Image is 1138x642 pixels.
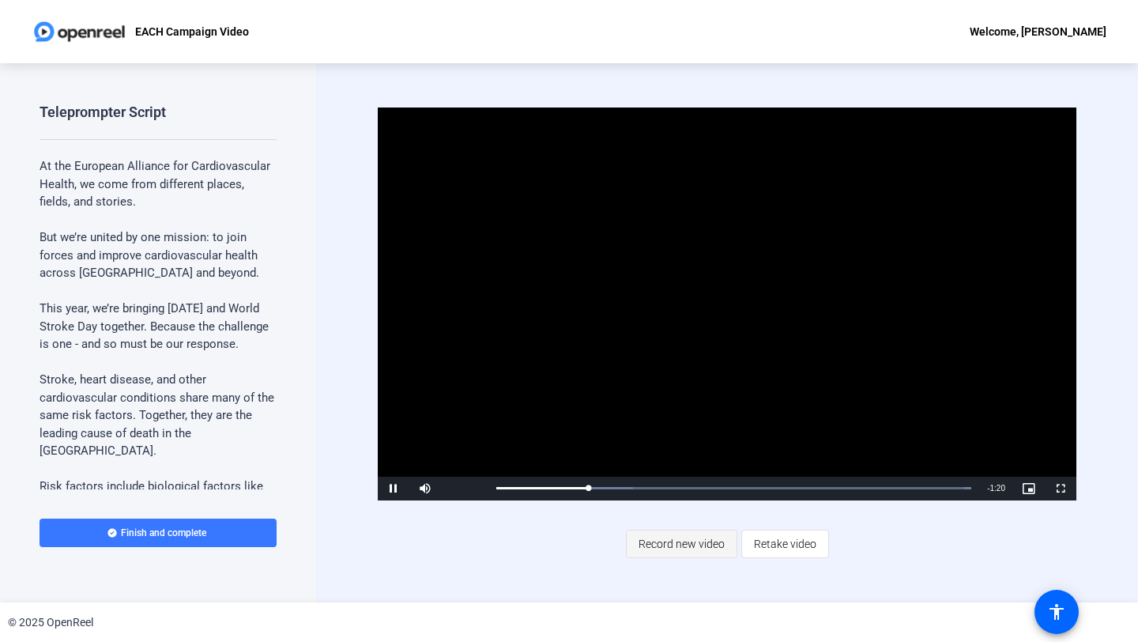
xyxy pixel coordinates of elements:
[970,22,1106,41] div: Welcome, [PERSON_NAME]
[121,527,206,539] span: Finish and complete
[639,529,725,559] span: Record new video
[40,371,277,460] p: Stroke, heart disease, and other cardiovascular conditions share many of the same risk factors. T...
[987,484,989,493] span: -
[1045,477,1076,500] button: Fullscreen
[626,530,737,558] button: Record new video
[754,529,816,559] span: Retake video
[40,300,277,353] p: This year, we’re bringing [DATE] and World Stroke Day together. Because the challenge is one - an...
[1047,602,1066,621] mat-icon: accessibility
[990,484,1005,493] span: 1:20
[378,108,1076,500] div: Video Player
[40,103,166,122] div: Teleprompter Script
[378,477,409,500] button: Pause
[32,16,127,47] img: OpenReel logo
[40,157,277,211] p: At the European Alliance for Cardiovascular Health, we come from different places, fields, and st...
[409,477,441,500] button: Mute
[741,530,829,558] button: Retake video
[496,487,971,489] div: Progress Bar
[135,22,249,41] p: EACH Campaign Video
[40,519,277,547] button: Finish and complete
[1013,477,1045,500] button: Picture-in-Picture
[40,478,277,549] p: Risk factors include biological factors like age, sex and genetics as well as social determinants...
[40,228,277,282] p: But we’re united by one mission: to join forces and improve cardiovascular health across [GEOGRAP...
[8,614,93,631] div: © 2025 OpenReel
